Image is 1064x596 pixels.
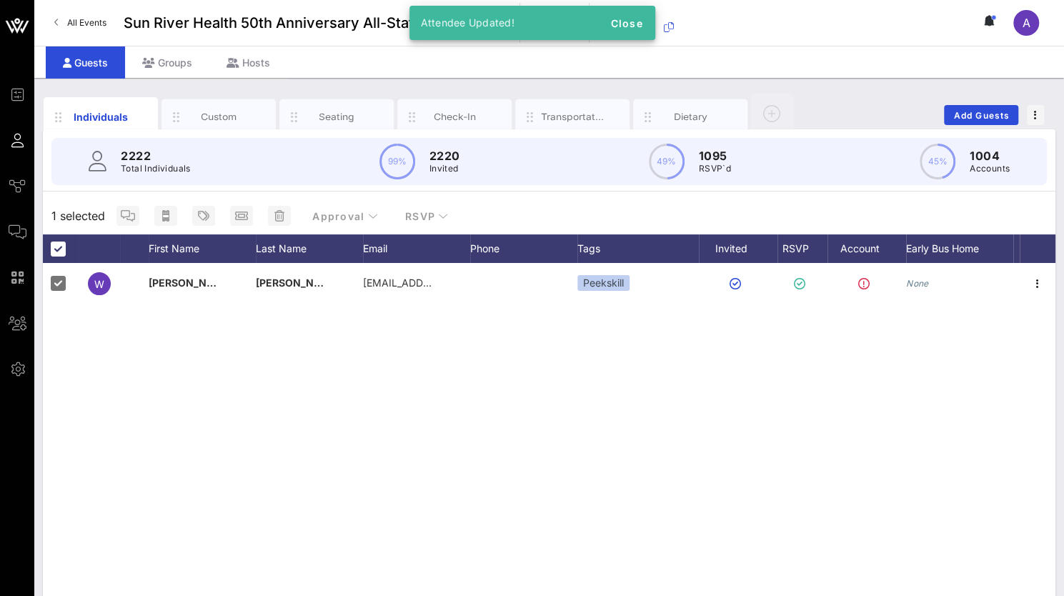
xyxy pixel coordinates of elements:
span: 1 selected [51,207,105,224]
div: Individuals [69,109,133,124]
div: Transportation [541,110,605,124]
span: [PERSON_NAME] [256,277,340,289]
div: Check-In [423,110,487,124]
p: 2220 [429,147,460,164]
button: RSVP [393,203,460,229]
a: All Events [46,11,115,34]
span: Attendee Updated! [421,16,514,29]
span: RSVP [404,210,449,222]
div: Email [363,234,470,263]
div: Custom [187,110,251,124]
div: Hosts [209,46,287,79]
div: RSVP [777,234,827,263]
span: All Events [67,17,106,28]
p: 2222 [121,147,191,164]
span: A [1023,16,1030,30]
span: W [94,278,104,290]
span: Sun River Health 50th Anniversary All-Staff Celebration [124,12,502,34]
span: Approval [312,210,378,222]
div: Groups [125,46,209,79]
div: Peekskill [577,275,630,291]
div: Last Name [256,234,363,263]
div: Seating [305,110,369,124]
span: [PERSON_NAME] [149,277,233,289]
p: 1095 [699,147,731,164]
div: Guests [46,46,125,79]
div: Account [827,234,906,263]
i: None [906,278,929,289]
p: Total Individuals [121,162,191,176]
button: Approval [300,203,389,229]
p: RSVP`d [699,162,731,176]
div: Invited [699,234,777,263]
div: A [1013,10,1039,36]
span: Close [610,17,644,29]
div: First Name [149,234,256,263]
span: Add Guests [953,110,1010,121]
p: Accounts [970,162,1010,176]
p: 1004 [970,147,1010,164]
div: Tags [577,234,699,263]
button: Add Guests [944,105,1018,125]
div: Dietary [659,110,722,124]
div: Early Bus Home [906,234,1013,263]
button: Close [604,10,650,36]
span: [EMAIL_ADDRESS][DOMAIN_NAME] [363,277,535,289]
p: Invited [429,162,460,176]
div: Phone [470,234,577,263]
